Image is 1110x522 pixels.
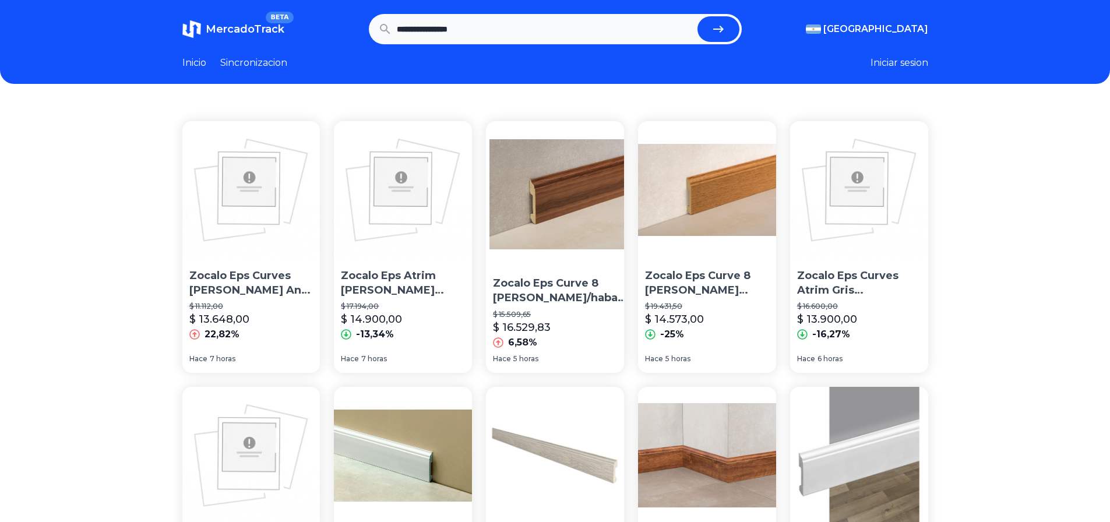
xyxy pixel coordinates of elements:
img: Zocalo Eps Curve 8 Cm Atrim Canela/habano 2348 X 2,5 Metros [489,121,635,267]
span: Hace [493,354,511,364]
span: Hace [189,354,207,364]
img: Zocalo Eps Curves Atrim Blanco Anti Humedad Porcelanato 2340 [182,121,320,259]
p: $ 16.529,83 [493,319,551,336]
a: Zocalo Eps Curves Atrim Blanco Anti Humedad Porcelanato 2340Zocalo Eps Curves [PERSON_NAME] Anti ... [182,121,320,373]
span: Hace [341,354,359,364]
p: 6,58% [508,336,537,350]
p: $ 15.509,65 [493,310,632,319]
span: 5 horas [665,354,690,364]
a: Zocalo Eps Atrim Simil Madera Curves Anti Humedad FlotanteZocalo Eps Atrim [PERSON_NAME] Curves A... [334,121,472,373]
a: Sincronizacion [220,56,287,70]
img: Zocalo Eps Curves Atrim Gris Simil Madera Porcelanato 2345 [790,121,928,259]
p: $ 14.573,00 [645,311,704,327]
p: Zocalo Eps Curve 8 [PERSON_NAME]/habano 2348 X 2,5 Metros [493,276,632,305]
span: [GEOGRAPHIC_DATA] [823,22,928,36]
span: MercadoTrack [206,23,284,36]
p: $ 19.431,50 [645,302,769,311]
span: Hace [645,354,663,364]
span: 5 horas [513,354,538,364]
img: Zocalo Eps Atrim Simil Madera Curves Anti Humedad Flotante [334,121,472,259]
p: 22,82% [205,327,239,341]
a: Inicio [182,56,206,70]
p: $ 13.900,00 [797,311,857,327]
a: Zocalo Eps Curves Atrim Gris Simil Madera Porcelanato 2345Zocalo Eps Curves Atrim Gris [PERSON_NA... [790,121,928,373]
p: Zocalo Eps Curve 8 [PERSON_NAME] Ambar 2346 X 2,5 Metros [645,269,769,298]
img: Argentina [806,24,821,34]
span: BETA [266,12,293,23]
p: Zocalo Eps Atrim [PERSON_NAME] Curves Anti Humedad Flotante [341,269,465,298]
p: -13,34% [356,327,394,341]
button: [GEOGRAPHIC_DATA] [806,22,928,36]
span: 6 horas [817,354,843,364]
p: $ 11.112,00 [189,302,313,311]
span: Hace [797,354,815,364]
span: 7 horas [361,354,387,364]
img: Zocalo Eps Curve 8 Cm Atrim Ambar 2346 X 2,5 Metros [638,121,776,259]
span: 7 horas [210,354,235,364]
p: $ 14.900,00 [341,311,402,327]
p: Zocalo Eps Curves Atrim Gris [PERSON_NAME] Porcelanato 2345 [797,269,921,298]
a: MercadoTrackBETA [182,20,284,38]
p: -16,27% [812,327,850,341]
button: Iniciar sesion [871,56,928,70]
a: Zocalo Eps Curve 8 Cm Atrim Canela/habano 2348 X 2,5 MetrosZocalo Eps Curve 8 [PERSON_NAME]/haban... [486,121,624,373]
a: Zocalo Eps Curve 8 Cm Atrim Ambar 2346 X 2,5 MetrosZocalo Eps Curve 8 [PERSON_NAME] Ambar 2346 X ... [638,121,776,373]
p: -25% [660,327,684,341]
img: MercadoTrack [182,20,201,38]
p: $ 13.648,00 [189,311,249,327]
p: $ 16.600,00 [797,302,921,311]
p: Zocalo Eps Curves [PERSON_NAME] Anti Humedad Porcelanato 2340 [189,269,313,298]
p: $ 17.194,00 [341,302,465,311]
